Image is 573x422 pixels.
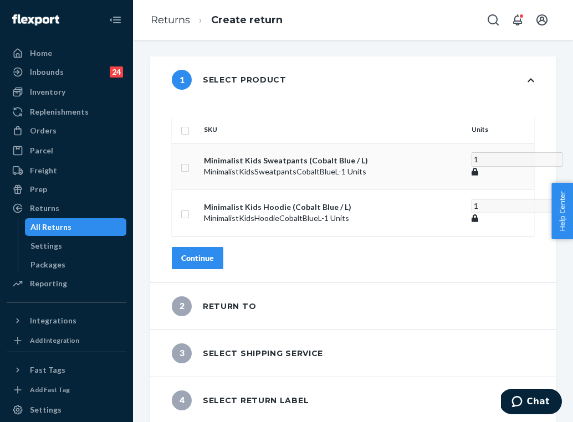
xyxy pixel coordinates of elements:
div: Settings [30,404,62,415]
a: Replenishments [7,103,126,121]
th: Units [467,116,534,143]
a: Freight [7,162,126,179]
th: SKU [199,116,467,143]
div: Reporting [30,278,67,289]
button: Open account menu [531,9,553,31]
input: Enter quantity [472,152,562,167]
iframe: Opens a widget where you can chat to one of our agents [501,389,562,416]
a: Settings [7,401,126,419]
a: Settings [25,237,127,255]
a: Reporting [7,275,126,292]
div: Settings [30,240,62,251]
div: Inbounds [30,66,64,78]
input: Enter quantity [472,199,562,213]
div: Return to [172,296,256,316]
div: Parcel [30,145,53,156]
button: Integrations [7,312,126,330]
div: Packages [30,259,65,270]
div: Orders [30,125,57,136]
ol: breadcrumbs [142,4,291,37]
a: Inventory [7,83,126,101]
div: Freight [30,165,57,176]
button: Fast Tags [7,361,126,379]
p: MinimalistKidsSweatpantsCobaltBlueL - 1 Units [204,166,463,177]
div: Fast Tags [30,364,65,375]
a: Add Integration [7,334,126,347]
button: Help Center [551,183,573,239]
div: Inventory [30,86,65,97]
button: Close Navigation [104,9,126,31]
a: Returns [151,14,190,26]
div: Prep [30,184,47,195]
a: Inbounds24 [7,63,126,81]
span: 3 [172,343,192,363]
span: 1 [172,70,192,90]
div: Select return label [172,390,309,410]
div: Select product [172,70,286,90]
a: All Returns [25,218,127,236]
span: 4 [172,390,192,410]
img: Flexport logo [12,14,59,25]
button: Open notifications [507,9,529,31]
div: Replenishments [30,106,89,117]
div: Select shipping service [172,343,323,363]
a: Orders [7,122,126,140]
div: Add Integration [30,336,79,345]
div: Returns [30,203,59,214]
a: Home [7,44,126,62]
div: All Returns [30,222,71,233]
div: Continue [181,253,214,264]
a: Packages [25,256,127,274]
a: Prep [7,181,126,198]
a: Returns [7,199,126,217]
div: 24 [110,66,123,78]
p: Minimalist Kids Hoodie (Cobalt Blue / L) [204,202,463,213]
button: Continue [172,247,223,269]
a: Create return [211,14,283,26]
a: Add Fast Tag [7,383,126,397]
div: Integrations [30,315,76,326]
a: Parcel [7,142,126,159]
span: 2 [172,296,192,316]
p: MinimalistKidsHoodieCobaltBlueL - 1 Units [204,213,463,224]
button: Open Search Box [482,9,504,31]
p: Minimalist Kids Sweatpants (Cobalt Blue / L) [204,155,463,166]
div: Home [30,48,52,59]
div: Add Fast Tag [30,385,70,394]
